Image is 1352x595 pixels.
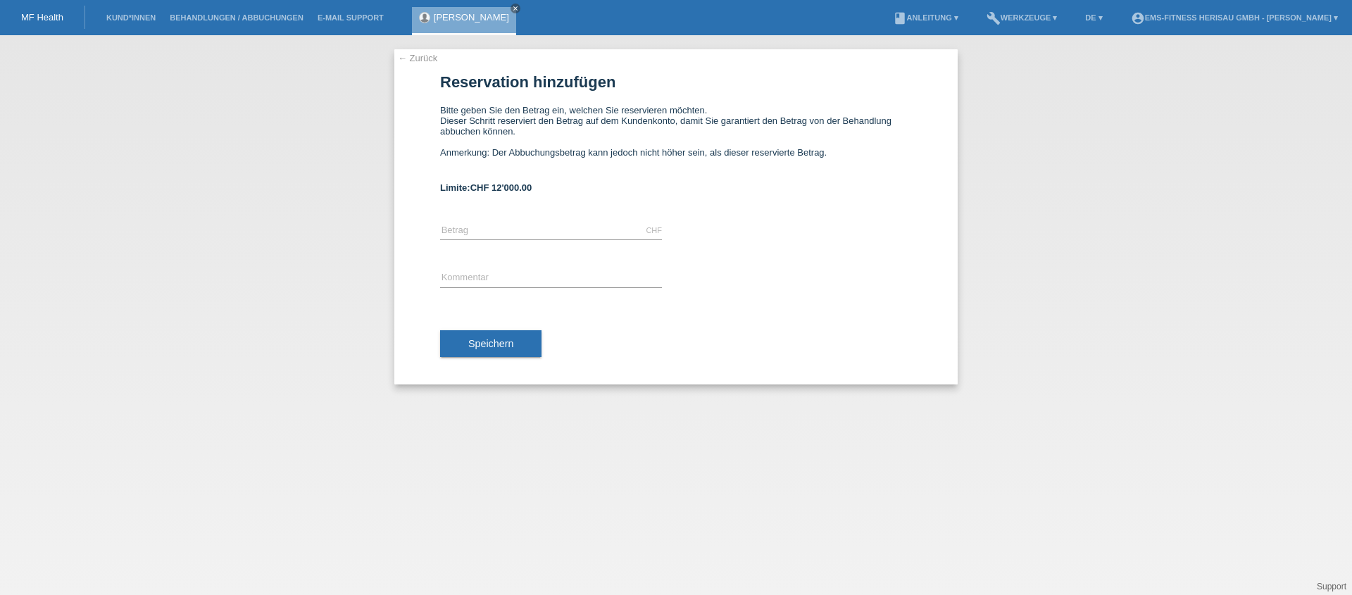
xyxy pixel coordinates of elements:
span: CHF 12'000.00 [470,182,532,193]
a: bookAnleitung ▾ [886,13,965,22]
div: Bitte geben Sie den Betrag ein, welchen Sie reservieren möchten. Dieser Schritt reserviert den Be... [440,105,912,168]
button: Speichern [440,330,542,357]
a: E-Mail Support [311,13,391,22]
a: Behandlungen / Abbuchungen [163,13,311,22]
a: ← Zurück [398,53,437,63]
a: close [511,4,520,13]
i: account_circle [1131,11,1145,25]
a: Kund*innen [99,13,163,22]
i: close [512,5,519,12]
a: buildWerkzeuge ▾ [979,13,1065,22]
i: book [893,11,907,25]
a: MF Health [21,12,63,23]
h1: Reservation hinzufügen [440,73,912,91]
i: build [987,11,1001,25]
a: account_circleEMS-Fitness Herisau GmbH - [PERSON_NAME] ▾ [1124,13,1345,22]
a: [PERSON_NAME] [434,12,509,23]
b: Limite: [440,182,532,193]
a: Support [1317,582,1346,591]
a: DE ▾ [1078,13,1109,22]
div: CHF [646,226,662,234]
span: Speichern [468,338,513,349]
